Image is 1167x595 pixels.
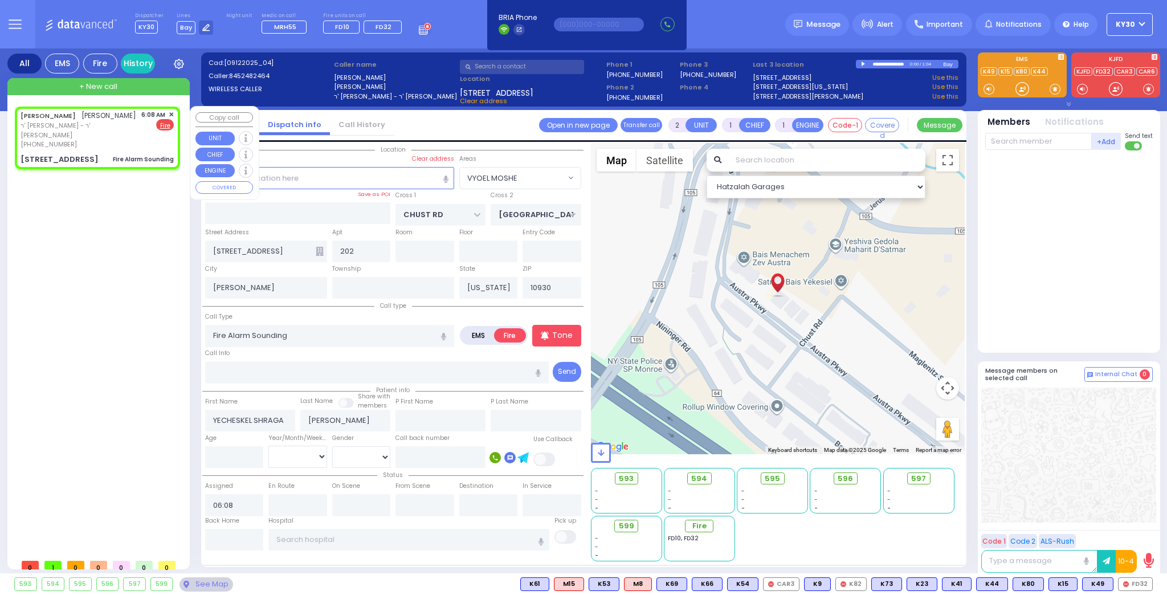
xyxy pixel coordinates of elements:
[768,264,787,299] div: YECHESKEL SHRAGA KAUFMAN
[135,21,158,34] span: KY30
[976,577,1008,591] div: BLS
[459,264,475,274] label: State
[45,17,121,31] img: Logo
[656,577,687,591] div: BLS
[262,13,310,19] label: Medic on call
[374,301,412,310] span: Call type
[887,504,891,512] span: -
[491,191,513,200] label: Cross 2
[459,154,476,164] label: Areas
[806,19,840,30] span: Message
[135,13,164,19] label: Dispatcher
[554,577,584,591] div: ALS
[274,22,296,31] span: MRH55
[763,577,799,591] div: CAR3
[978,56,1067,64] label: EMS
[459,228,473,237] label: Floor
[595,487,598,495] span: -
[1123,581,1129,587] img: red-radio-icon.svg
[691,473,707,484] span: 594
[1092,133,1121,150] button: +Add
[42,578,64,590] div: 594
[936,418,959,441] button: Drag Pegman onto the map to open Street View
[595,551,598,560] span: -
[1074,67,1092,76] a: KJFD
[21,140,77,149] span: [PHONE_NUMBER]
[680,83,749,92] span: Phone 4
[1074,19,1089,30] span: Help
[523,264,531,274] label: ZIP
[70,578,91,590] div: 595
[83,54,117,74] div: Fire
[169,110,174,120] span: ✕
[692,520,707,532] span: Fire
[1140,369,1150,380] span: 0
[376,22,391,31] span: FD32
[838,473,853,484] span: 596
[205,167,454,189] input: Search location here
[594,439,631,454] a: Open this area in Google Maps (opens a new window)
[81,111,136,120] span: [PERSON_NAME]
[533,435,573,444] label: Use Callback
[943,60,958,68] div: Bay
[1107,13,1153,36] button: KY30
[1013,577,1044,591] div: K80
[1045,116,1104,129] button: Notifications
[121,54,155,74] a: History
[753,60,856,70] label: Last 3 location
[981,67,997,76] a: K49
[624,577,652,591] div: M8
[814,504,818,512] span: -
[113,155,174,164] div: Fire Alarm Sounding
[741,504,745,512] span: -
[460,74,603,84] label: Location
[268,516,293,525] label: Hospital
[523,228,555,237] label: Entry Code
[1082,577,1113,591] div: BLS
[21,154,99,165] div: [STREET_ADDRESS]
[589,577,619,591] div: K53
[1084,367,1153,382] button: Internal Chat 0
[1125,132,1153,140] span: Send text
[205,516,239,525] label: Back Home
[887,495,891,504] span: -
[124,578,145,590] div: 597
[205,482,233,491] label: Assigned
[499,13,537,23] span: BRIA Phone
[22,561,39,569] span: 0
[685,118,717,132] button: UNIT
[44,561,62,569] span: 1
[151,578,173,590] div: 599
[936,377,959,400] button: Map camera controls
[158,561,176,569] span: 0
[794,20,802,28] img: message.svg
[179,577,233,592] div: See map
[21,121,137,140] span: ר' [PERSON_NAME] - ר' [PERSON_NAME]
[335,22,349,31] span: FD10
[554,516,576,525] label: Pick up
[395,228,413,237] label: Room
[932,92,958,101] a: Use this
[520,577,549,591] div: K61
[840,581,846,587] img: red-radio-icon.svg
[229,71,270,80] span: 8452482464
[520,577,549,591] div: BLS
[539,118,618,132] a: Open in new page
[358,401,387,410] span: members
[865,118,899,132] button: Covered
[268,529,549,551] input: Search hospital
[942,577,972,591] div: BLS
[1031,67,1048,76] a: K44
[1087,372,1093,378] img: comment-alt.png
[1095,370,1137,378] span: Internal Chat
[680,70,736,79] label: [PHONE_NUMBER]
[494,328,526,343] label: Fire
[226,13,252,19] label: Night unit
[877,19,893,30] span: Alert
[323,13,406,19] label: Fire units on call
[936,149,959,172] button: Toggle fullscreen view
[136,561,153,569] span: 0
[21,111,76,120] a: [PERSON_NAME]
[814,487,818,495] span: -
[927,19,963,30] span: Important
